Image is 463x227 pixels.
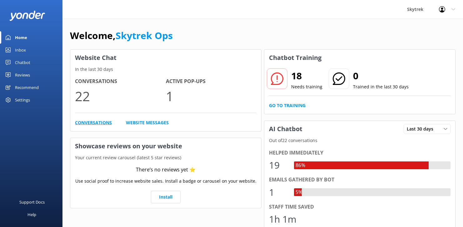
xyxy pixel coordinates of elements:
div: Helped immediately [269,149,451,157]
h1: Welcome, [70,28,173,43]
div: Support Docs [19,196,45,208]
h3: Website Chat [70,50,261,66]
div: Staff time saved [269,203,451,211]
p: Your current review carousel (latest 5 star reviews) [70,154,261,161]
div: 86% [294,161,307,170]
a: Conversations [75,119,112,126]
p: Needs training [291,83,322,90]
img: yonder-white-logo.png [9,11,45,21]
div: Emails gathered by bot [269,176,451,184]
a: Go to Training [269,102,306,109]
h3: AI Chatbot [264,121,307,137]
p: In the last 30 days [70,66,261,73]
h2: 18 [291,68,322,83]
div: There’s no reviews yet ⭐ [136,166,196,174]
h4: Active Pop-ups [166,77,257,86]
div: Settings [15,94,30,106]
p: 1 [166,86,257,106]
h3: Chatbot Training [264,50,326,66]
p: Out of 22 conversations [264,137,455,144]
div: Reviews [15,69,30,81]
a: Website Messages [126,119,169,126]
p: 22 [75,86,166,106]
a: Skytrek Ops [116,29,173,42]
h3: Showcase reviews on your website [70,138,261,154]
h2: 0 [353,68,409,83]
div: Inbox [15,44,26,56]
div: Recommend [15,81,39,94]
p: Use social proof to increase website sales. Install a badge or carousel on your website. [75,178,256,185]
h4: Conversations [75,77,166,86]
a: Install [151,191,181,203]
div: 1 [269,185,288,200]
div: Help [27,208,36,221]
div: Home [15,31,27,44]
p: Trained in the last 30 days [353,83,409,90]
div: 5% [294,188,304,196]
div: Chatbot [15,56,30,69]
div: 19 [269,158,288,173]
div: 1h 1m [269,212,296,227]
span: Last 30 days [407,126,437,132]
